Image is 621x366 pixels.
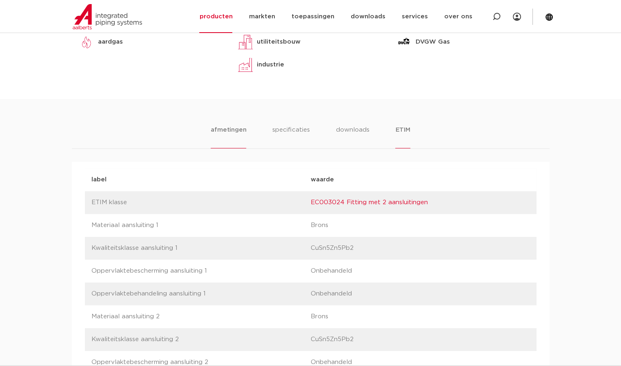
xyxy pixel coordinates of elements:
p: aardgas [98,37,123,47]
img: industrie [237,57,254,73]
p: Onbehandeld [311,289,530,299]
a: EC003024 Fitting met 2 aansluitingen [311,199,428,205]
p: Oppervlaktebehandeling aansluiting 1 [91,289,311,299]
p: utiliteitsbouw [257,37,300,47]
p: DVGW Gas [416,37,450,47]
p: CuSn5Zn5Pb2 [311,243,530,253]
p: ETIM klasse [91,198,311,207]
p: Oppervlaktebescherming aansluiting 1 [91,266,311,276]
img: aardgas [78,34,95,50]
li: downloads [336,125,369,148]
img: utiliteitsbouw [237,34,254,50]
p: label [91,175,311,185]
p: CuSn5Zn5Pb2 [311,335,530,344]
p: Kwaliteitsklasse aansluiting 1 [91,243,311,253]
img: DVGW Gas [396,34,412,50]
li: afmetingen [211,125,246,148]
p: industrie [257,60,284,70]
li: ETIM [395,125,410,148]
li: specificaties [272,125,309,148]
p: waarde [311,175,530,185]
p: Kwaliteitsklasse aansluiting 2 [91,335,311,344]
p: Materiaal aansluiting 1 [91,220,311,230]
p: Brons [311,220,530,230]
p: Brons [311,312,530,322]
p: Onbehandeld [311,266,530,276]
p: Materiaal aansluiting 2 [91,312,311,322]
